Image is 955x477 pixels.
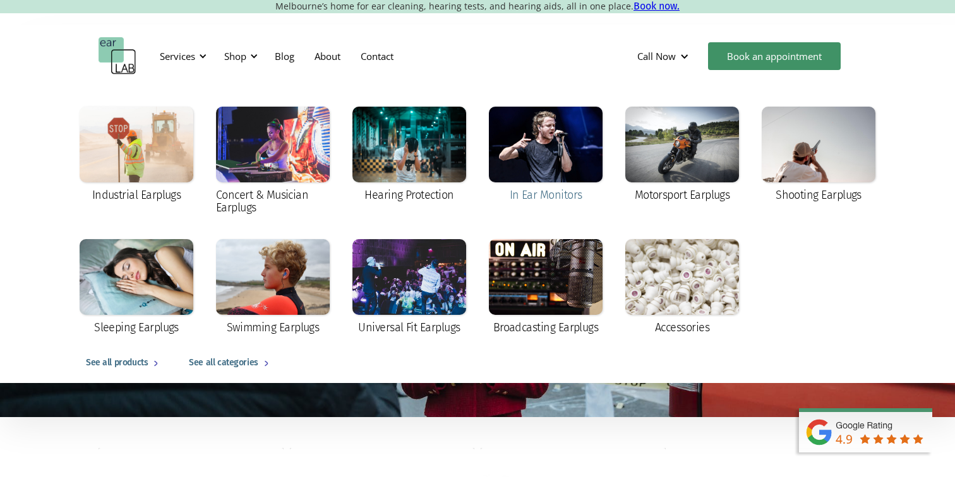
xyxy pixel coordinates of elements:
div: Call Now [627,37,702,75]
a: Sleeping Earplugs [73,233,200,343]
div: Accessories [655,321,709,334]
a: Book an appointment [708,42,841,70]
a: Accessories [619,233,745,343]
a: In Ear Monitors [483,100,609,210]
a: Contact [351,38,404,74]
div: Hearing Protection [364,189,453,201]
a: Motorsport Earplugs [619,100,745,210]
div: Concert & Musician Earplugs [216,189,330,214]
div: Swimming Earplugs [227,321,320,334]
div: Shooting Earplugs [776,189,862,201]
a: Broadcasting Earplugs [483,233,609,343]
div: Broadcasting Earplugs [493,321,599,334]
a: Hearing Protection [346,100,472,210]
a: Blog [265,38,304,74]
div: Sleeping Earplugs [94,321,179,334]
a: Shooting Earplugs [755,100,882,210]
div: Shop [217,37,261,75]
a: Swimming Earplugs [210,233,336,343]
div: Shop [224,50,246,62]
a: home [99,37,136,75]
a: See all products [73,343,176,383]
div: See all products [86,355,148,370]
div: Services [152,37,210,75]
a: Industrial Earplugs [73,100,200,210]
a: About [304,38,351,74]
a: See all categories [176,343,286,383]
div: Services [160,50,195,62]
div: Call Now [637,50,676,62]
div: Industrial Earplugs [92,189,181,201]
div: See all categories [189,355,258,370]
a: Universal Fit Earplugs [346,233,472,343]
a: Concert & Musician Earplugs [210,100,336,223]
div: In Ear Monitors [510,189,582,201]
div: Universal Fit Earplugs [358,321,460,334]
div: Motorsport Earplugs [635,189,730,201]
